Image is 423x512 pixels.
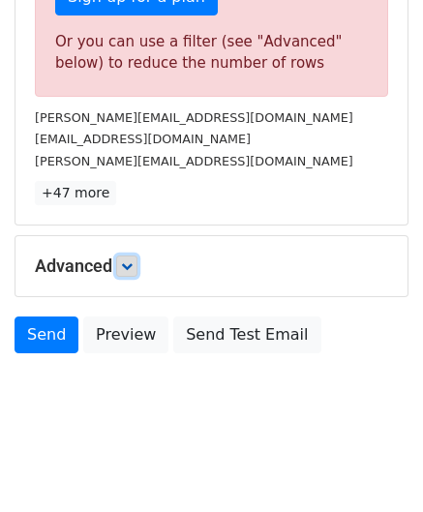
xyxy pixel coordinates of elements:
iframe: Chat Widget [326,419,423,512]
a: Send [15,316,78,353]
small: [PERSON_NAME][EMAIL_ADDRESS][DOMAIN_NAME] [35,154,353,168]
a: Send Test Email [173,316,320,353]
a: Preview [83,316,168,353]
small: [PERSON_NAME][EMAIL_ADDRESS][DOMAIN_NAME] [35,110,353,125]
h5: Advanced [35,256,388,277]
div: Or you can use a filter (see "Advanced" below) to reduce the number of rows [55,31,368,75]
a: +47 more [35,181,116,205]
small: [EMAIL_ADDRESS][DOMAIN_NAME] [35,132,251,146]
